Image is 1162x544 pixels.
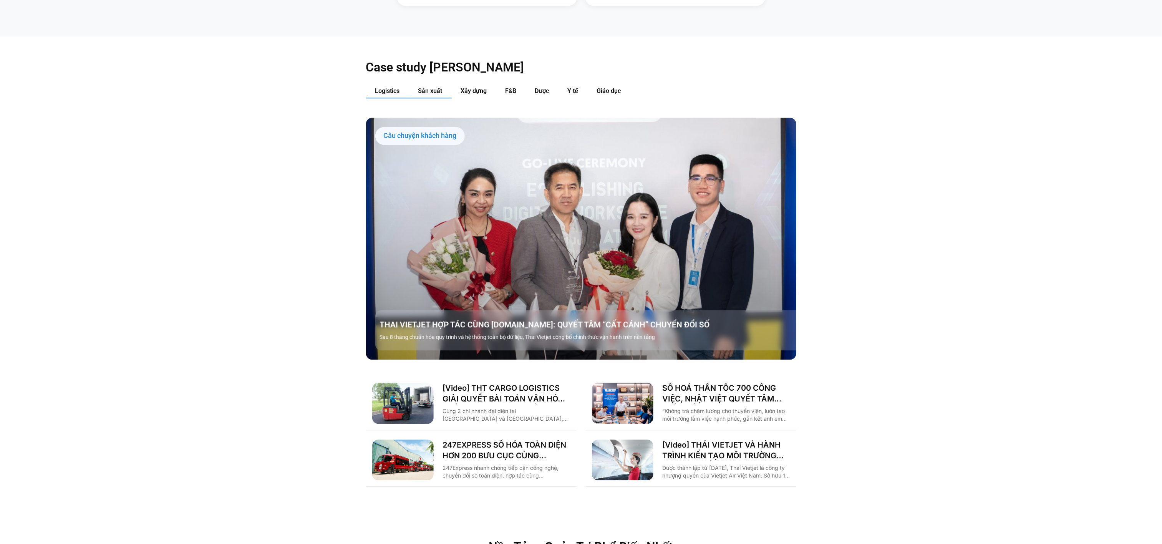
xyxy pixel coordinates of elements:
img: 247 express chuyển đổi số cùng base [372,440,434,481]
span: F&B [506,87,517,95]
h2: Case study [PERSON_NAME] [366,60,796,75]
a: SỐ HOÁ THẦN TỐC 700 CÔNG VIỆC, NHẬT VIỆT QUYẾT TÂM “GẮN KẾT TÀU – BỜ” [663,383,790,404]
span: Logistics [375,87,400,95]
div: Các tab. Mở mục bằng phím Enter hoặc Space, đóng bằng phím Esc và di chuyển bằng các phím mũi tên. [366,84,796,487]
a: [Video] THÁI VIETJET VÀ HÀNH TRÌNH KIẾN TẠO MÔI TRƯỜNG LÀM VIỆC SỐ CÙNG [DOMAIN_NAME] [663,440,790,461]
a: 247EXPRESS SỐ HÓA TOÀN DIỆN HƠN 200 BƯU CỤC CÙNG [DOMAIN_NAME] [443,440,570,461]
span: Xây dựng [461,87,487,95]
span: Y tế [568,87,579,95]
a: THAI VIETJET HỢP TÁC CÙNG [DOMAIN_NAME]: QUYẾT TÂM “CẤT CÁNH” CHUYỂN ĐỔI SỐ [380,319,801,330]
span: Dược [535,87,549,95]
p: Cùng 2 chi nhánh đại diện tại [GEOGRAPHIC_DATA] và [GEOGRAPHIC_DATA], THT Cargo Logistics là một ... [443,407,570,423]
p: 247Express nhanh chóng tiếp cận công nghệ, chuyển đổi số toàn diện, hợp tác cùng [DOMAIN_NAME] để... [443,464,570,479]
a: [Video] THT CARGO LOGISTICS GIẢI QUYẾT BÀI TOÁN VĂN HÓA NHẰM TĂNG TRƯỞNG BỀN VỮNG CÙNG BASE [443,383,570,404]
p: “Không trả chậm lương cho thuyền viên, luôn tạo môi trường làm việc hạnh phúc, gắn kết anh em tàu... [663,407,790,423]
div: Câu chuyện khách hàng [375,127,465,145]
span: Sản xuất [418,87,443,95]
img: Thai VietJet chuyển đổi số cùng Basevn [592,440,653,481]
p: Được thành lập từ [DATE], Thai Vietjet là công ty nhượng quyền của Vietjet Air Việt Nam. Sở hữu 1... [663,464,790,479]
p: Sau 8 tháng chuẩn hóa quy trình và hệ thống toàn bộ dữ liệu, Thai Vietjet công bố chính thức vận ... [380,333,801,341]
span: Giáo dục [597,87,621,95]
